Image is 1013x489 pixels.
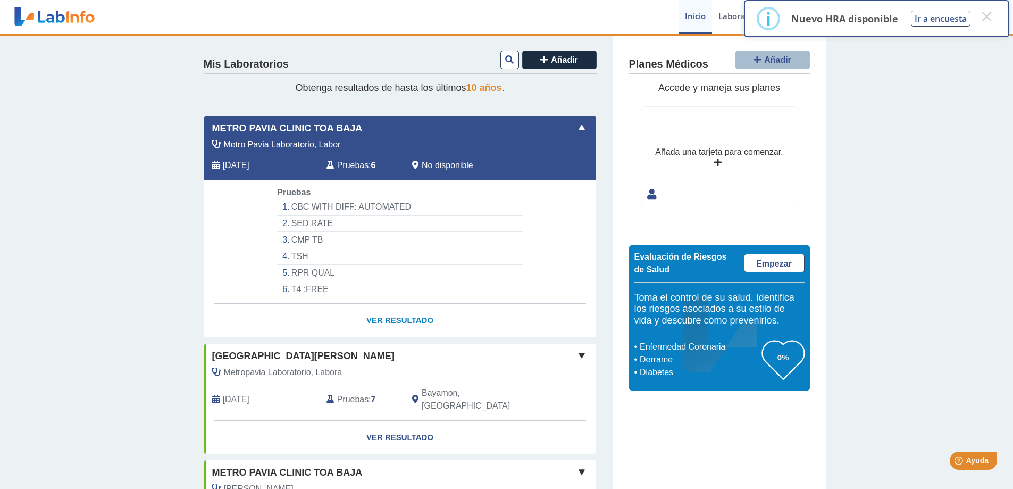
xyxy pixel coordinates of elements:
[223,393,249,406] span: 2025-03-20
[422,159,473,172] span: No disponible
[224,366,342,379] span: Metropavia Laboratorio, Labora
[277,188,311,197] span: Pruebas
[977,7,996,26] button: Close this dialog
[277,281,522,297] li: T4 :FREE
[212,349,395,363] span: [GEOGRAPHIC_DATA][PERSON_NAME]
[337,159,369,172] span: Pruebas
[223,159,249,172] span: 2025-08-13
[637,353,762,366] li: Derrame
[277,216,522,232] li: SED RATE
[634,252,727,274] span: Evaluación de Riesgos de Salud
[918,447,1001,477] iframe: Help widget launcher
[466,82,502,93] span: 10 años
[762,351,805,364] h3: 0%
[204,304,596,337] a: Ver Resultado
[371,395,376,404] b: 7
[204,421,596,454] a: Ver Resultado
[295,82,504,93] span: Obtenga resultados de hasta los últimos .
[744,254,805,272] a: Empezar
[658,82,780,93] span: Accede y maneja sus planes
[277,265,522,281] li: RPR QUAL
[911,11,970,27] button: Ir a encuesta
[756,259,792,268] span: Empezar
[629,58,708,71] h4: Planes Médicos
[319,387,404,412] div: :
[277,199,522,216] li: CBC WITH DIFF: AUTOMATED
[277,248,522,265] li: TSH
[522,51,597,69] button: Añadir
[551,55,578,64] span: Añadir
[224,138,341,151] span: Metro Pavia Laboratorio, Labor
[634,292,805,327] h5: Toma el control de su salud. Identifica los riesgos asociados a su estilo de vida y descubre cómo...
[277,232,522,248] li: CMP TB
[422,387,539,412] span: Bayamon, PR
[337,393,369,406] span: Pruebas
[371,161,376,170] b: 6
[655,146,783,159] div: Añada una tarjeta para comenzar.
[637,341,762,353] li: Enfermedad Coronaria
[319,159,404,172] div: :
[212,466,363,480] span: Metro Pavia Clinic Toa Baja
[735,51,810,69] button: Añadir
[764,55,791,64] span: Añadir
[212,121,363,136] span: Metro Pavia Clinic Toa Baja
[766,9,771,28] div: i
[791,12,898,25] p: Nuevo HRA disponible
[637,366,762,379] li: Diabetes
[204,58,289,71] h4: Mis Laboratorios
